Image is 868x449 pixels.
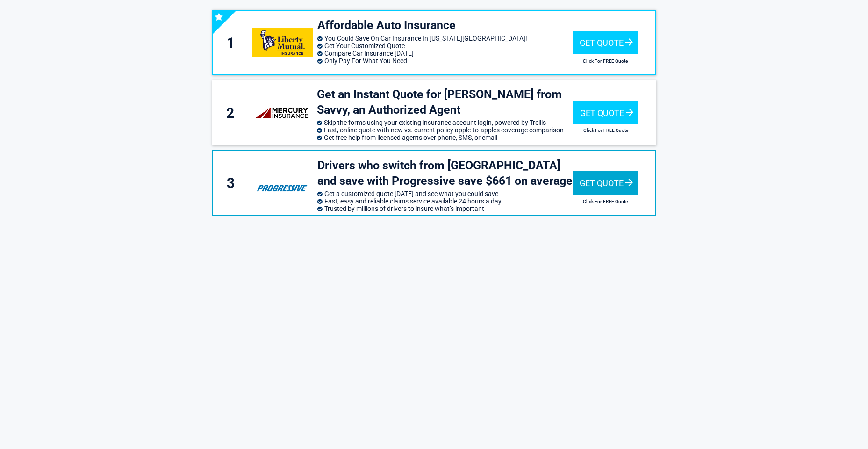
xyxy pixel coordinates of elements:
[573,199,638,204] h2: Click For FREE Quote
[252,28,312,57] img: libertymutual's logo
[573,31,638,54] div: Get Quote
[573,171,638,195] div: Get Quote
[573,128,638,133] h2: Click For FREE Quote
[317,134,573,141] li: Get free help from licensed agents over phone, SMS, or email
[222,173,245,194] div: 3
[317,42,573,50] li: Get Your Customized Quote
[317,205,573,212] li: Trusted by millions of drivers to insure what’s important
[317,158,573,188] h3: Drivers who switch from [GEOGRAPHIC_DATA] and save with Progressive save $661 on average
[317,197,573,205] li: Fast, easy and reliable claims service available 24 hours a day
[317,35,573,42] li: You Could Save On Car Insurance In [US_STATE][GEOGRAPHIC_DATA]!
[317,126,573,134] li: Fast, online quote with new vs. current policy apple-to-apples coverage comparison
[222,32,245,53] div: 1
[222,102,244,123] div: 2
[254,97,310,129] img: savvy's logo
[317,57,573,65] li: Only Pay For What You Need
[317,119,573,126] li: Skip the forms using your existing insurance account login, powered by Trellis
[573,58,638,64] h2: Click For FREE Quote
[252,168,312,197] img: progressive's logo
[317,50,573,57] li: Compare Car Insurance [DATE]
[317,18,573,33] h3: Affordable Auto Insurance
[317,190,573,197] li: Get a customized quote [DATE] and see what you could save
[317,87,573,117] h3: Get an Instant Quote for [PERSON_NAME] from Savvy, an Authorized Agent
[573,101,638,124] div: Get Quote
